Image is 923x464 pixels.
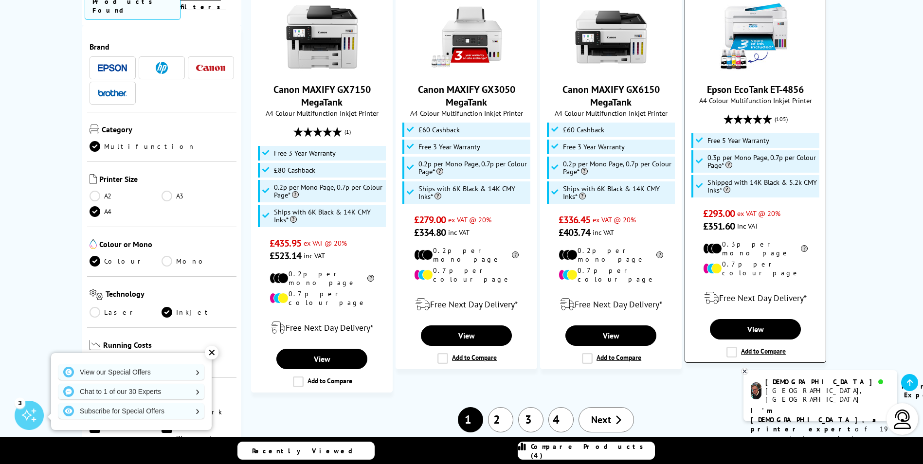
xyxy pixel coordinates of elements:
[15,397,25,408] div: 3
[270,237,301,250] span: £435.95
[414,214,446,226] span: £279.00
[90,191,162,201] a: A2
[274,208,384,224] span: Ships with 6K Black & 14K CMY Inks*
[274,183,384,199] span: 0.2p per Mono Page, 0.7p per Colour Page*
[90,239,97,249] img: Colour or Mono
[707,137,769,144] span: Free 5 Year Warranty
[531,442,654,460] span: Compare Products (4)
[430,0,503,73] img: Canon MAXIFY GX3050 MegaTank
[765,377,889,386] div: [DEMOGRAPHIC_DATA]
[90,141,196,152] a: Multifunction
[286,66,359,75] a: Canon MAXIFY GX7150 MegaTank
[274,149,336,157] span: Free 3 Year Warranty
[719,0,792,73] img: Epson EcoTank ET-4856
[414,226,446,239] span: £334.80
[703,240,808,257] li: 0.3p per mono page
[99,174,235,186] span: Printer Size
[98,87,127,99] a: Brother
[559,226,590,239] span: £403.74
[690,285,821,312] div: modal_delivery
[545,291,676,318] div: modal_delivery
[545,108,676,118] span: A4 Colour Multifunction Inkjet Printer
[196,62,225,74] a: Canon
[582,353,641,364] label: Add to Compare
[162,422,234,433] a: Wi-Fi Direct
[273,83,371,108] a: Canon MAXIFY GX7150 MegaTank
[205,346,218,359] div: ✕
[102,125,235,136] span: Category
[575,0,648,73] img: Canon MAXIFY GX6150 MegaTank
[421,325,511,346] a: View
[103,340,234,352] span: Running Costs
[559,266,663,284] li: 0.7p per colour page
[726,347,786,357] label: Add to Compare
[707,83,804,96] a: Epson EcoTank ET-4856
[751,406,890,462] p: of 19 years! I can help you choose the right product
[562,83,660,108] a: Canon MAXIFY GX6150 MegaTank
[162,191,234,201] a: A3
[90,340,101,350] img: Running Costs
[252,446,362,455] span: Recently Viewed
[488,407,513,432] a: 2
[418,83,515,108] a: Canon MAXIFY GX3050 MegaTank
[707,154,817,169] span: 0.3p per Mono Page, 0.7p per Colour Page*
[286,0,359,73] img: Canon MAXIFY GX7150 MegaTank
[156,62,168,74] img: HP
[304,238,347,248] span: ex VAT @ 20%
[703,220,735,232] span: £351.60
[90,307,162,318] a: Laser
[270,269,374,287] li: 0.2p per mono page
[58,364,204,380] a: View our Special Offers
[563,143,625,151] span: Free 3 Year Warranty
[196,65,225,71] img: Canon
[304,251,325,260] span: inc VAT
[548,407,574,432] a: 4
[90,125,99,134] img: Category
[98,62,127,74] a: Epson
[256,314,387,341] div: modal_delivery
[430,66,503,75] a: Canon MAXIFY GX3050 MegaTank
[563,126,604,134] span: £60 Cashback
[563,185,673,200] span: Ships with 6K Black & 14K CMY Inks*
[414,246,519,264] li: 0.2p per mono page
[737,221,759,231] span: inc VAT
[448,215,491,224] span: ex VAT @ 20%
[591,413,611,426] span: Next
[710,319,800,339] a: View
[437,353,497,364] label: Add to Compare
[563,160,673,176] span: 0.2p per Mono Page, 0.7p per Colour Page*
[90,42,235,52] span: Brand
[418,126,460,134] span: £60 Cashback
[401,291,532,318] div: modal_delivery
[593,215,636,224] span: ex VAT @ 20%
[751,406,879,433] b: I'm [DEMOGRAPHIC_DATA], a printer expert
[90,256,162,267] a: Colour
[707,178,817,194] span: Shipped with 14K Black & 5.2k CMY Inks*
[737,209,780,218] span: ex VAT @ 20%
[98,64,127,71] img: Epson
[893,410,912,429] img: user-headset-light.svg
[274,166,315,174] span: £80 Cashback
[90,289,104,300] img: Technology
[98,89,127,96] img: Brother
[293,376,352,387] label: Add to Compare
[559,246,663,264] li: 0.2p per mono page
[58,403,204,419] a: Subscribe for Special Offers
[518,407,543,432] a: 3
[448,228,470,237] span: inc VAT
[90,174,97,184] img: Printer Size
[237,442,375,460] a: Recently Viewed
[418,160,528,176] span: 0.2p per Mono Page, 0.7p per Colour Page*
[106,289,234,302] span: Technology
[147,62,176,74] a: HP
[256,108,387,118] span: A4 Colour Multifunction Inkjet Printer
[58,384,204,399] a: Chat to 1 of our 30 Experts
[518,442,655,460] a: Compare Products (4)
[418,143,480,151] span: Free 3 Year Warranty
[270,289,374,307] li: 0.7p per colour page
[751,382,761,399] img: chris-livechat.png
[344,123,351,141] span: (1)
[575,66,648,75] a: Canon MAXIFY GX6150 MegaTank
[90,206,162,217] a: A4
[162,256,234,267] a: Mono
